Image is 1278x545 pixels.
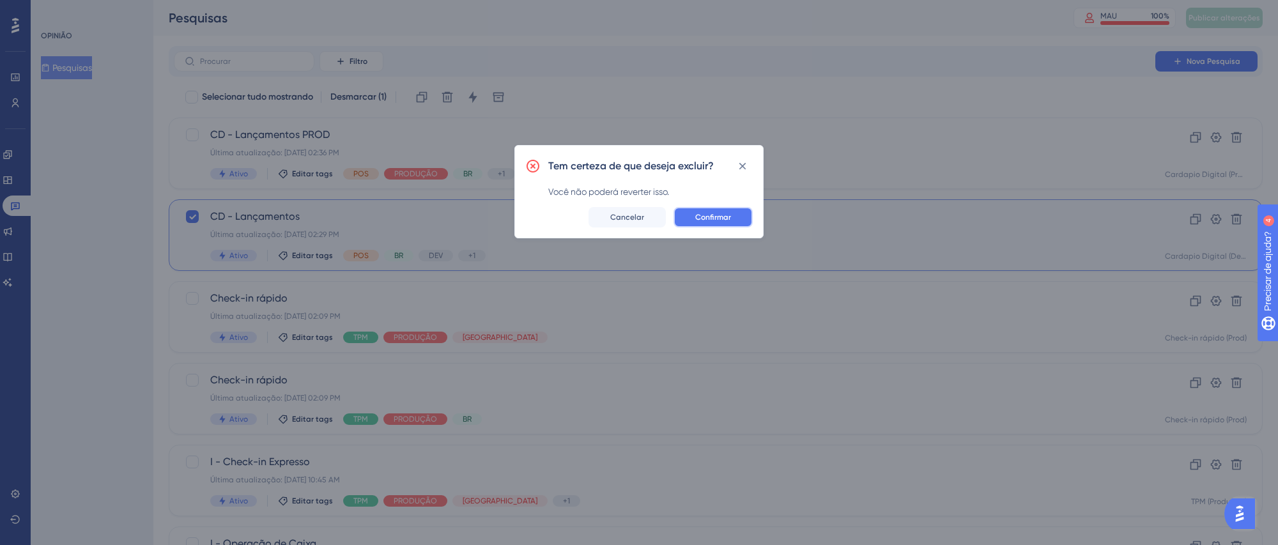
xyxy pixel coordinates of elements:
[1224,495,1263,533] iframe: Iniciador do Assistente de IA do UserGuiding
[695,213,731,222] font: Confirmar
[548,160,714,172] font: Tem certeza de que deseja excluir?
[548,187,669,197] font: Você não poderá reverter isso.
[610,213,644,222] font: Cancelar
[30,6,110,15] font: Precisar de ajuda?
[119,8,123,15] font: 4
